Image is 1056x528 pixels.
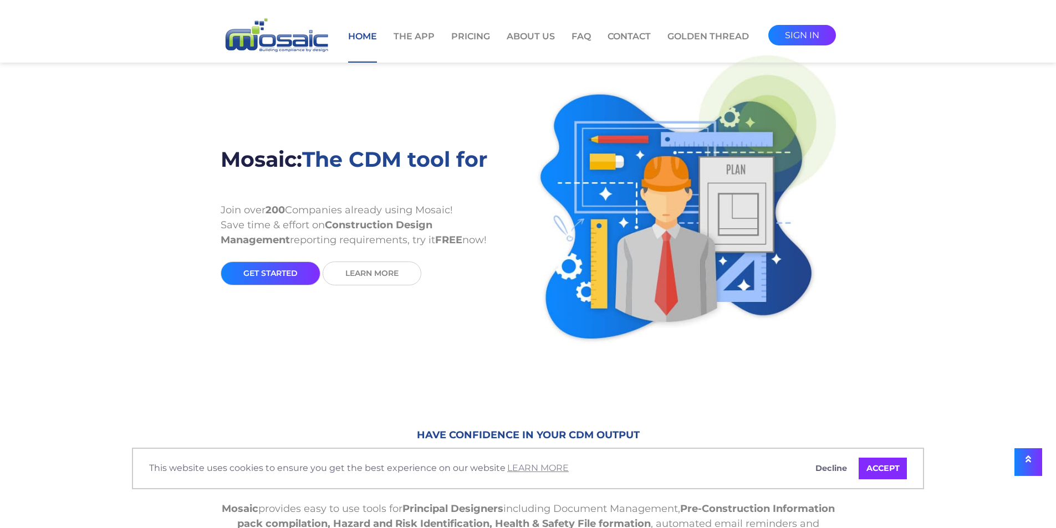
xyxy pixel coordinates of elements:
a: sign in [768,25,836,45]
a: FAQ [572,30,591,61]
strong: Construction Design Management [221,219,432,246]
strong: Mosaic [222,503,258,515]
span: The CDM tool for [302,146,487,172]
a: Home [348,30,377,63]
strong: 200 [266,204,285,216]
a: deny cookies [808,458,855,480]
h6: Have Confidence in your CDM output [221,421,836,450]
strong: Principal Designers [402,503,503,515]
a: Learn More [323,262,421,285]
a: About Us [507,30,555,61]
a: get started [221,262,320,285]
a: learn more about cookies [506,460,570,476]
div: cookieconsent [132,448,924,490]
strong: FREE [435,234,462,246]
a: Contact [608,30,651,61]
h1: Mosaic: [221,139,520,181]
p: Join over Companies already using Mosaic! Save time & effort on reporting requirements, try it now! [221,203,520,262]
img: logo [221,17,331,55]
a: allow cookies [859,458,907,480]
span: This website uses cookies to ensure you get the best experience on our website [149,460,799,476]
a: Golden Thread [667,30,749,61]
a: Pricing [451,30,490,61]
a: The App [394,30,435,61]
